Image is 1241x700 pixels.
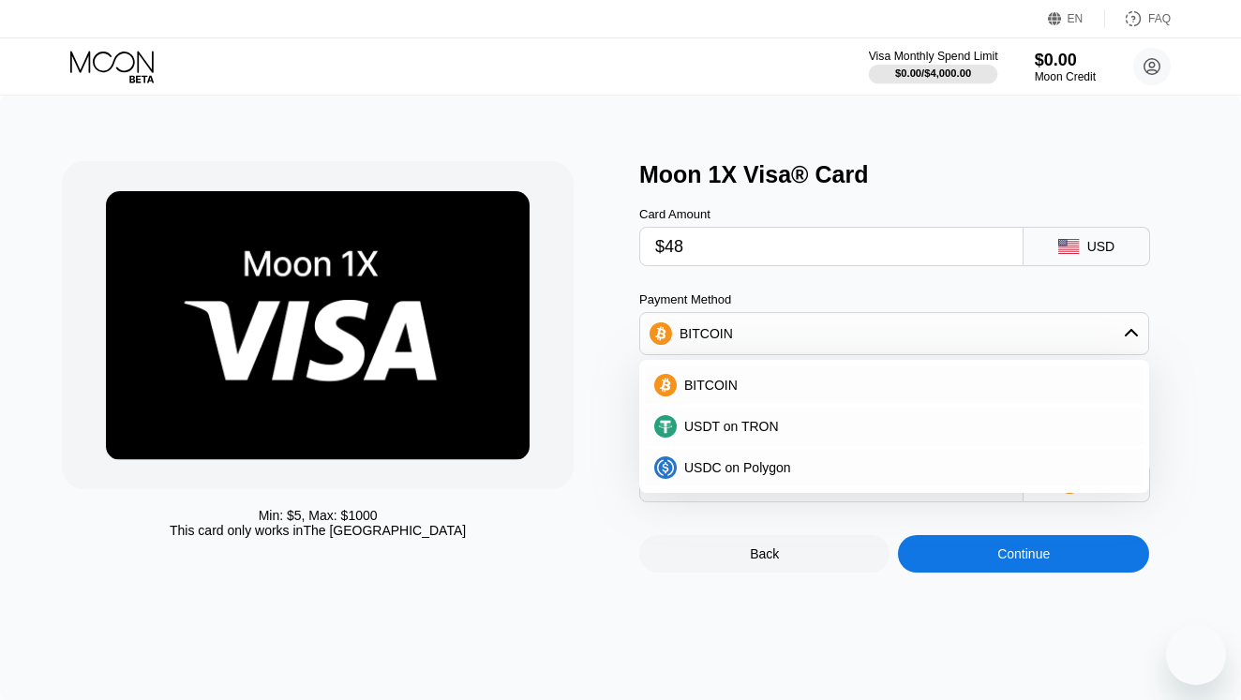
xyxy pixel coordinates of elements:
div: Back [639,535,890,573]
div: Continue [898,535,1148,573]
div: Visa Monthly Spend Limit$0.00/$4,000.00 [870,50,996,83]
div: USD [1087,239,1115,254]
div: $0.00 [1035,51,1096,70]
div: BITCOIN [680,326,733,341]
div: BITCOIN [645,366,1144,404]
div: This card only works in The [GEOGRAPHIC_DATA] [170,523,466,538]
div: Card Amount [639,207,1024,221]
input: $0.00 [655,228,1008,265]
iframe: Button to launch messaging window [1166,625,1226,685]
div: Min: $ 5 , Max: $ 1000 [259,508,378,523]
div: Continue [997,546,1050,561]
div: Back [750,546,779,561]
div: EN [1068,12,1084,25]
div: FAQ [1148,12,1171,25]
div: $0.00 / $4,000.00 [895,67,971,79]
div: Moon 1X Visa® Card [639,161,1198,188]
div: $0.00Moon Credit [1035,51,1096,83]
div: Visa Monthly Spend Limit [869,50,998,63]
div: BITCOIN [640,315,1148,352]
div: Moon Credit [1035,70,1096,83]
div: USDC on Polygon [645,449,1144,486]
span: BITCOIN [684,378,738,393]
div: Payment Method [639,292,1149,306]
div: EN [1048,9,1105,28]
span: USDT on TRON [684,419,779,434]
div: USDT on TRON [645,408,1144,445]
div: FAQ [1105,9,1171,28]
span: USDC on Polygon [684,460,791,475]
